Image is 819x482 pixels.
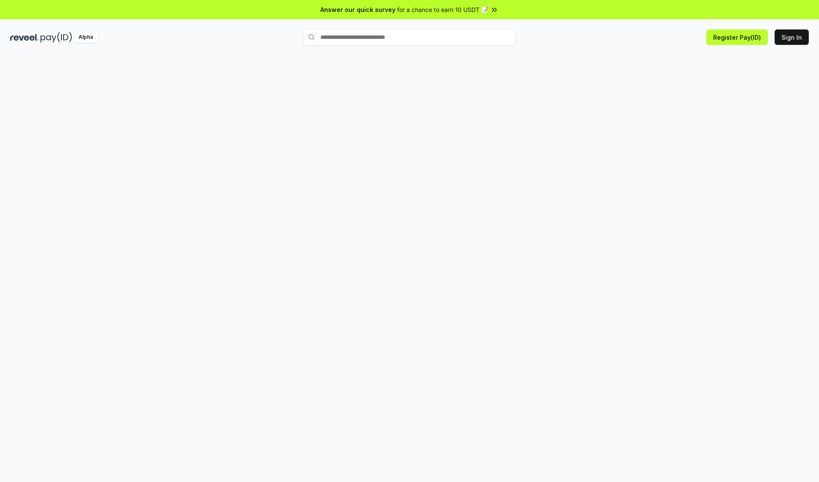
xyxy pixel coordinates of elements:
span: Answer our quick survey [320,5,395,14]
img: reveel_dark [10,32,39,43]
span: for a chance to earn 10 USDT 📝 [397,5,488,14]
button: Sign In [775,29,809,45]
img: pay_id [41,32,72,43]
button: Register Pay(ID) [706,29,768,45]
div: Alpha [74,32,98,43]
